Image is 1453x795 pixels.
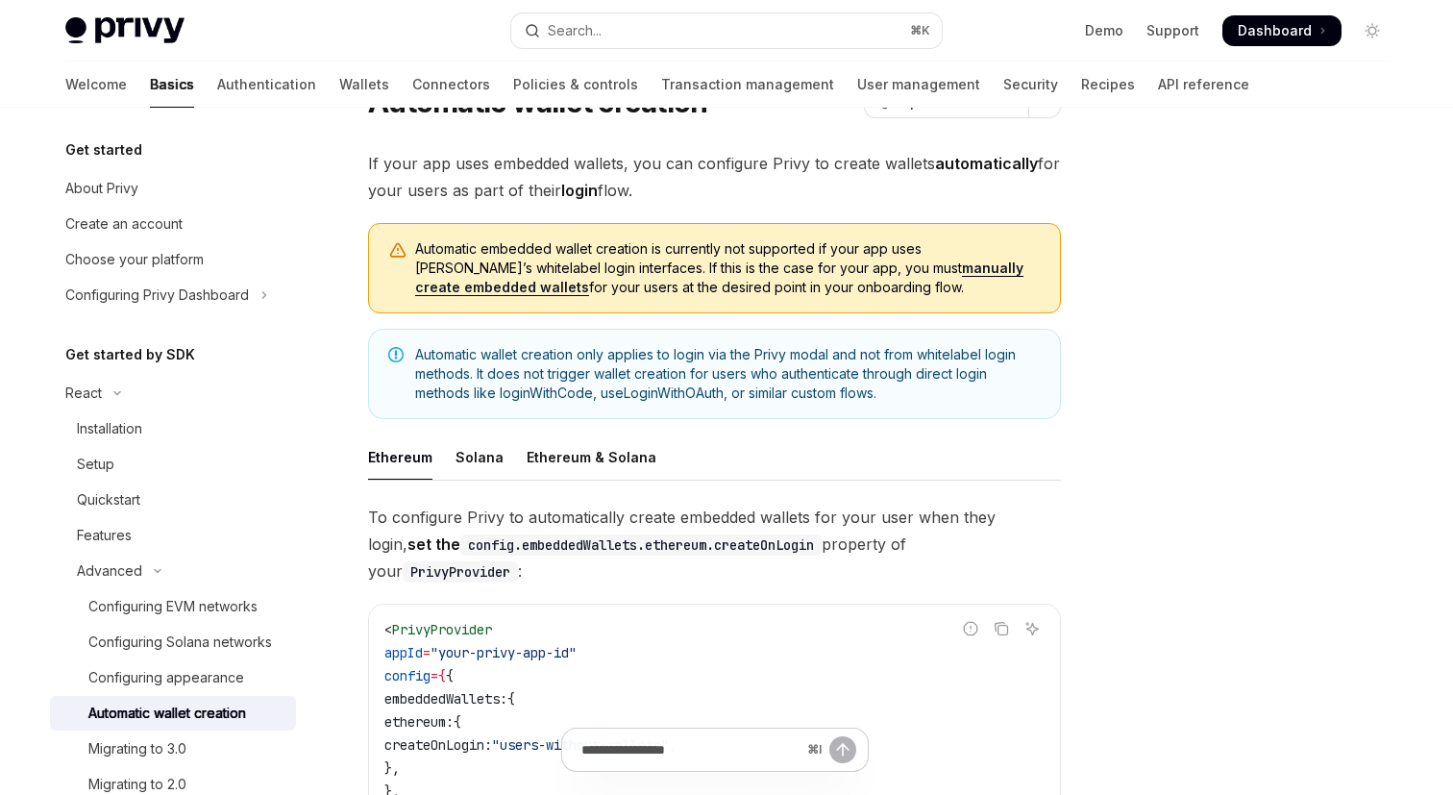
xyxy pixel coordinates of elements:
[368,150,1061,204] span: If your app uses embedded wallets, you can configure Privy to create wallets for your users as pa...
[423,644,431,661] span: =
[415,239,1041,297] span: Automatic embedded wallet creation is currently not supported if your app uses [PERSON_NAME]’s wh...
[50,207,296,241] a: Create an account
[50,696,296,731] a: Automatic wallet creation
[368,504,1061,584] span: To configure Privy to automatically create embedded wallets for your user when they login, proper...
[50,483,296,517] a: Quickstart
[384,713,454,731] span: ethereum:
[77,524,132,547] div: Features
[661,62,834,108] a: Transaction management
[88,595,258,618] div: Configuring EVM networks
[77,417,142,440] div: Installation
[1357,15,1388,46] button: Toggle dark mode
[829,736,856,763] button: Send message
[388,241,407,261] svg: Warning
[88,702,246,725] div: Automatic wallet creation
[88,631,272,654] div: Configuring Solana networks
[1238,21,1312,40] span: Dashboard
[50,625,296,659] a: Configuring Solana networks
[412,62,490,108] a: Connectors
[431,644,577,661] span: "your-privy-app-id"
[50,171,296,206] a: About Privy
[446,667,454,684] span: {
[339,62,389,108] a: Wallets
[513,62,638,108] a: Policies & controls
[50,732,296,766] a: Migrating to 3.0
[50,447,296,482] a: Setup
[50,242,296,277] a: Choose your platform
[1158,62,1249,108] a: API reference
[77,488,140,511] div: Quickstart
[50,411,296,446] a: Installation
[460,534,822,556] code: config.embeddedWallets.ethereum.createOnLogin
[989,616,1014,641] button: Copy the contents from the code block
[403,561,518,583] code: PrivyProvider
[1020,616,1045,641] button: Ask AI
[50,518,296,553] a: Features
[1081,62,1135,108] a: Recipes
[388,347,404,362] svg: Note
[438,667,446,684] span: {
[1146,21,1199,40] a: Support
[384,621,392,638] span: <
[431,667,438,684] span: =
[65,284,249,307] div: Configuring Privy Dashboard
[150,62,194,108] a: Basics
[50,589,296,624] a: Configuring EVM networks
[384,644,423,661] span: appId
[65,212,183,236] div: Create an account
[561,181,598,200] strong: login
[910,23,930,38] span: ⌘ K
[581,729,800,771] input: Ask a question...
[392,621,492,638] span: PrivyProvider
[77,453,114,476] div: Setup
[407,534,822,554] strong: set the
[65,343,195,366] h5: Get started by SDK
[384,690,507,708] span: embeddedWallets:
[548,19,602,42] div: Search...
[456,435,504,480] div: Solana
[50,660,296,695] a: Configuring appearance
[65,177,138,200] div: About Privy
[415,345,1041,403] span: Automatic wallet creation only applies to login via the Privy modal and not from whitelabel login...
[1003,62,1058,108] a: Security
[507,690,515,708] span: {
[1085,21,1123,40] a: Demo
[857,62,980,108] a: User management
[511,13,942,48] button: Open search
[384,667,431,684] span: config
[65,248,204,271] div: Choose your platform
[88,737,186,760] div: Migrating to 3.0
[50,376,296,410] button: Toggle React section
[65,382,102,405] div: React
[88,666,244,689] div: Configuring appearance
[65,138,142,161] h5: Get started
[368,435,432,480] div: Ethereum
[527,435,656,480] div: Ethereum & Solana
[65,17,185,44] img: light logo
[1222,15,1342,46] a: Dashboard
[50,278,296,312] button: Toggle Configuring Privy Dashboard section
[958,616,983,641] button: Report incorrect code
[65,62,127,108] a: Welcome
[77,559,142,583] div: Advanced
[217,62,316,108] a: Authentication
[454,713,461,731] span: {
[935,154,1038,173] strong: automatically
[50,554,296,588] button: Toggle Advanced section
